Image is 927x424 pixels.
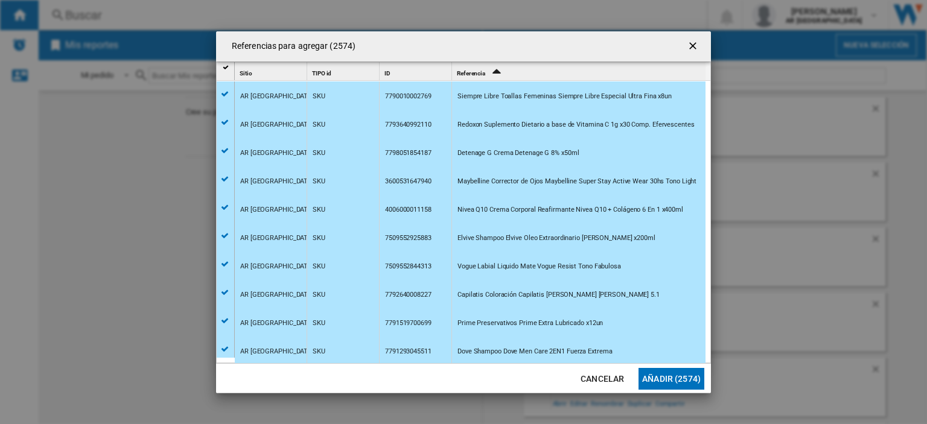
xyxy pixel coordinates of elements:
[457,338,612,365] div: Dove Shampoo Dove Men Care 2EN1 Fuerza Extrema
[385,168,432,195] div: 3600531647940
[385,281,432,309] div: 7792640008227
[454,62,706,81] div: Sort Ascending
[310,62,379,81] div: TIPO id Sort None
[240,168,314,195] div: AR [GEOGRAPHIC_DATA]
[313,253,325,280] div: SKU
[385,338,432,365] div: 7791293045511
[313,281,325,309] div: SKU
[385,111,432,139] div: 7793640992110
[313,224,325,252] div: SKU
[457,281,660,309] div: Capilatis Coloración Capilatis [PERSON_NAME] [PERSON_NAME] 5.1
[457,196,683,224] div: Nivea Q10 Crema Corporal Reafirmante Nivea Q10 + Colágeno 6 En 1 x400ml
[457,83,672,110] div: Siempre Libre Toallas Femeninas Siempre Libre Especial Ultra Fina x8un
[454,62,706,81] div: Referencia Sort Ascending
[385,224,432,252] div: 7509552925883
[240,309,314,337] div: AR [GEOGRAPHIC_DATA]
[237,62,307,81] div: Sitio Sort None
[240,196,314,224] div: AR [GEOGRAPHIC_DATA]
[385,139,432,167] div: 7798051854187
[687,40,701,54] ng-md-icon: getI18NText('BUTTONS.CLOSE_DIALOG')
[240,253,314,280] div: AR [GEOGRAPHIC_DATA]
[576,368,629,390] button: Cancelar
[240,281,314,309] div: AR [GEOGRAPHIC_DATA]
[313,168,325,195] div: SKU
[240,70,252,77] span: Sitio
[382,62,451,81] div: Sort None
[385,83,432,110] div: 7790010002769
[312,70,331,77] span: TIPO id
[457,70,485,77] span: Referencia
[385,253,432,280] div: 7509552844313
[240,224,314,252] div: AR [GEOGRAPHIC_DATA]
[310,62,379,81] div: Sort None
[313,139,325,167] div: SKU
[682,34,706,59] button: getI18NText('BUTTONS.CLOSE_DIALOG')
[313,111,325,139] div: SKU
[457,253,621,280] div: Vogue Labial Liquido Mate Vogue Resist Tono Fabulosa
[385,196,432,224] div: 4006000011158
[313,83,325,110] div: SKU
[313,309,325,337] div: SKU
[313,196,325,224] div: SKU
[639,368,704,390] button: Añadir (2574)
[240,83,314,110] div: AR [GEOGRAPHIC_DATA]
[226,40,355,52] h4: Referencias para agregar (2574)
[486,70,506,77] span: Sort Ascending
[382,62,451,81] div: ID Sort None
[457,168,696,195] div: Maybelline Corrector de Ojos Maybelline Super Stay Active Wear 30hs Tono Light
[457,224,655,252] div: Elvive Shampoo Elvive Oleo Extraordinario [PERSON_NAME] x200ml
[457,139,579,167] div: Detenage G Crema Detenage G 8% x50ml
[240,139,314,167] div: AR [GEOGRAPHIC_DATA]
[237,62,307,81] div: Sort None
[457,309,603,337] div: Prime Preservativos Prime Extra Lubricado x12un
[313,338,325,365] div: SKU
[384,70,390,77] span: ID
[457,111,695,139] div: Redoxon Suplemento Dietario a base de Vitamina C 1g x30 Comp. Efervescentes
[385,309,432,337] div: 7791519700699
[240,338,314,365] div: AR [GEOGRAPHIC_DATA]
[240,111,314,139] div: AR [GEOGRAPHIC_DATA]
